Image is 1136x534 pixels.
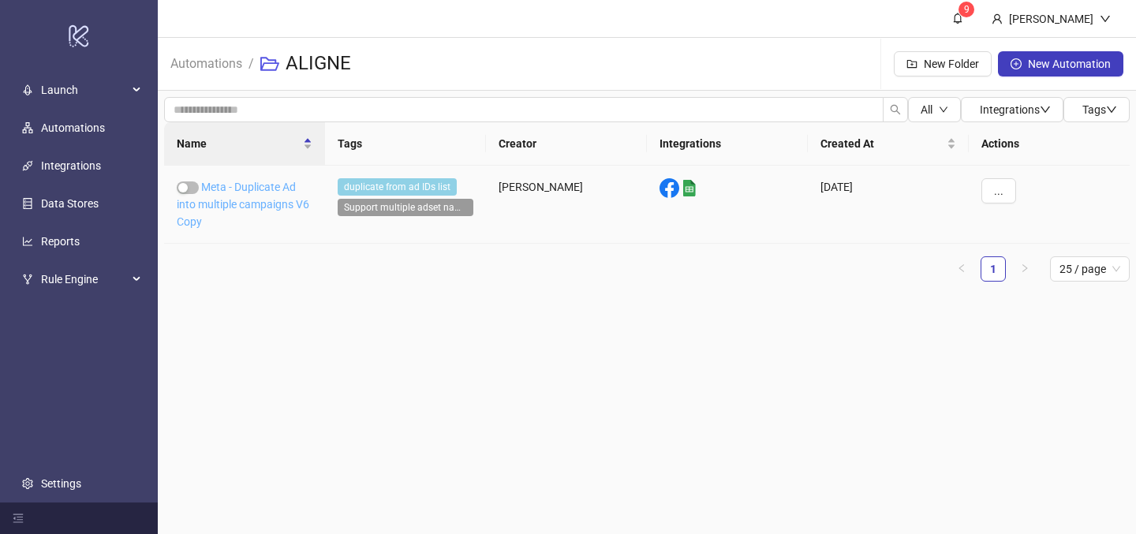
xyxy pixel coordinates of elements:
[981,256,1006,282] li: 1
[908,97,961,122] button: Alldown
[1012,256,1037,282] button: right
[1011,58,1022,69] span: plus-circle
[998,51,1123,77] button: New Automation
[964,4,970,15] span: 9
[13,513,24,524] span: menu-fold
[647,122,808,166] th: Integrations
[41,75,128,106] span: Launch
[486,166,647,244] div: [PERSON_NAME]
[22,274,33,286] span: fork
[286,51,351,77] h3: ALIGNE
[338,199,473,216] span: Support multiple adset names
[808,122,969,166] th: Created At
[41,198,99,211] a: Data Stores
[164,122,325,166] th: Name
[894,51,992,77] button: New Folder
[41,264,128,296] span: Rule Engine
[1003,10,1100,28] div: [PERSON_NAME]
[41,236,80,248] a: Reports
[248,39,254,89] li: /
[924,58,979,70] span: New Folder
[969,122,1130,166] th: Actions
[486,122,647,166] th: Creator
[981,178,1016,204] button: ...
[177,181,309,228] a: Meta - Duplicate Ad into multiple campaigns V6 Copy
[952,13,963,24] span: bell
[961,97,1063,122] button: Integrationsdown
[949,256,974,282] button: left
[1028,58,1111,70] span: New Automation
[820,135,944,152] span: Created At
[992,13,1003,24] span: user
[890,104,901,115] span: search
[957,263,966,273] span: left
[1040,104,1051,115] span: down
[980,103,1051,116] span: Integrations
[325,122,486,166] th: Tags
[808,166,969,244] div: [DATE]
[1059,257,1120,281] span: 25 / page
[41,477,81,490] a: Settings
[41,122,105,135] a: Automations
[1012,256,1037,282] li: Next Page
[260,54,279,73] span: folder-open
[1106,104,1117,115] span: down
[1082,103,1117,116] span: Tags
[41,160,101,173] a: Integrations
[958,2,974,17] sup: 9
[1063,97,1130,122] button: Tagsdown
[22,85,33,96] span: rocket
[1050,256,1130,282] div: Page Size
[921,103,932,116] span: All
[939,105,948,114] span: down
[167,54,245,71] a: Automations
[949,256,974,282] li: Previous Page
[994,185,1003,197] span: ...
[177,135,300,152] span: Name
[981,257,1005,281] a: 1
[906,58,917,69] span: folder-add
[1020,263,1029,273] span: right
[338,178,457,196] span: duplicate from ad IDs list
[1100,13,1111,24] span: down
